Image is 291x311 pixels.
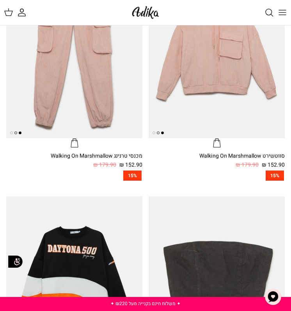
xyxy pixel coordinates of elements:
a: ✦ משלוח חינם בקנייה מעל ₪220 ✦ [110,300,181,307]
a: מכנסי טרנינג Walking On Marshmallow 152.90 ₪ 179.90 ₪ [6,152,142,169]
img: accessibility_icon02.svg [6,252,25,271]
span: 152.90 ₪ [119,161,142,169]
div: סווטשירט Walking On Marshmallow [149,152,285,160]
a: חיפוש [257,4,274,21]
span: 152.90 ₪ [262,161,285,169]
a: סווטשירט Walking On Marshmallow 152.90 ₪ 179.90 ₪ [149,152,285,169]
img: Adika IL [130,4,161,21]
button: Toggle menu [274,4,291,21]
a: 15% [6,171,142,181]
span: 15% [266,171,284,181]
a: החשבון שלי [17,4,34,21]
div: מכנסי טרנינג Walking On Marshmallow [6,152,142,160]
a: 15% [149,171,285,181]
span: 15% [123,171,142,181]
span: 179.90 ₪ [93,161,116,169]
button: צ'אט [261,285,285,309]
span: 179.90 ₪ [236,161,259,169]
